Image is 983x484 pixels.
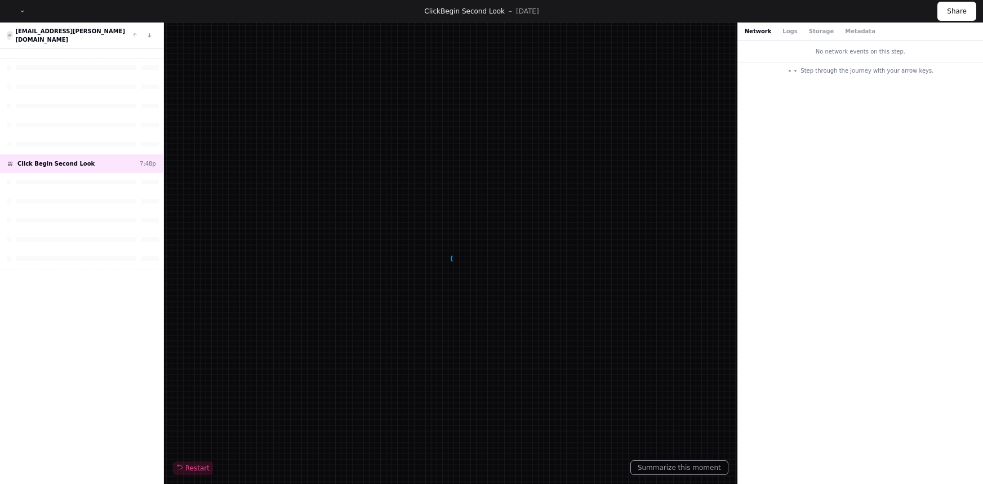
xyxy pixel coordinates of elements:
[845,27,875,35] button: Metadata
[7,32,12,39] img: 8.svg
[630,460,728,475] button: Summarize this moment
[782,27,797,35] button: Logs
[516,7,539,16] p: [DATE]
[173,461,213,475] button: Restart
[809,27,834,35] button: Storage
[738,41,983,63] div: No network events on this step.
[937,2,976,21] button: Share
[441,7,505,15] span: Begin Second Look
[424,7,441,15] span: Click
[15,28,125,43] a: [EMAIL_ADDRESS][PERSON_NAME][DOMAIN_NAME]
[176,464,210,473] span: Restart
[745,27,772,35] button: Network
[17,159,95,168] span: Click Begin Second Look
[800,66,933,75] span: Step through the journey with your arrow keys.
[140,159,156,168] div: 7:48p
